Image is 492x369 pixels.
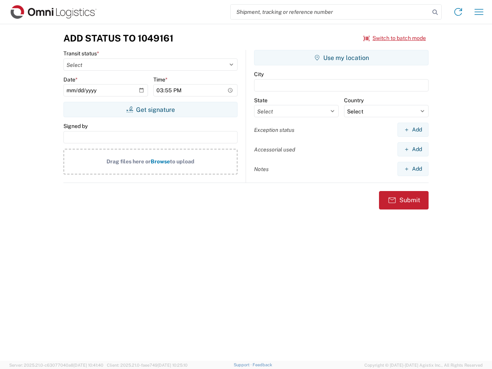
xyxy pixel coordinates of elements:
[379,191,429,209] button: Submit
[254,97,268,104] label: State
[254,146,295,153] label: Accessorial used
[151,158,170,165] span: Browse
[254,166,269,173] label: Notes
[364,362,483,369] span: Copyright © [DATE]-[DATE] Agistix Inc., All Rights Reserved
[153,76,168,83] label: Time
[63,102,238,117] button: Get signature
[234,362,253,367] a: Support
[158,363,188,367] span: [DATE] 10:25:10
[344,97,364,104] label: Country
[397,162,429,176] button: Add
[397,123,429,137] button: Add
[254,126,294,133] label: Exception status
[63,33,173,44] h3: Add Status to 1049161
[107,363,188,367] span: Client: 2025.21.0-faee749
[170,158,194,165] span: to upload
[254,71,264,78] label: City
[231,5,430,19] input: Shipment, tracking or reference number
[254,50,429,65] button: Use my location
[63,76,78,83] label: Date
[63,50,99,57] label: Transit status
[363,32,426,45] button: Switch to batch mode
[9,363,103,367] span: Server: 2025.21.0-c63077040a8
[73,363,103,367] span: [DATE] 10:41:40
[397,142,429,156] button: Add
[106,158,151,165] span: Drag files here or
[253,362,272,367] a: Feedback
[63,123,88,130] label: Signed by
